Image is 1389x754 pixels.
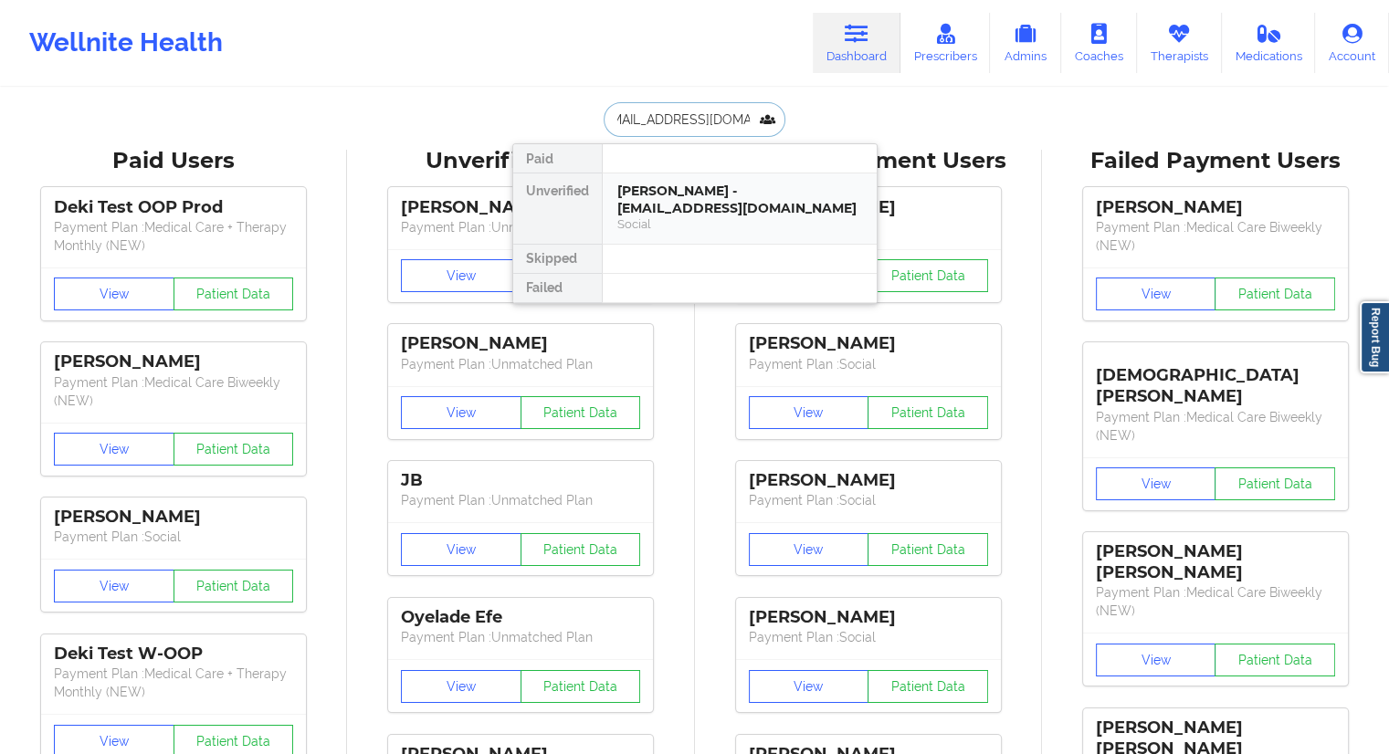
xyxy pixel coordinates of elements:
div: Unverified Users [360,147,681,175]
p: Payment Plan : Unmatched Plan [401,218,640,236]
a: Admins [990,13,1061,73]
p: Payment Plan : Medical Care Biweekly (NEW) [54,373,293,410]
div: [PERSON_NAME] [1096,197,1335,218]
div: Skipped [513,245,602,274]
p: Payment Plan : Social [749,491,988,509]
div: [PERSON_NAME] - [EMAIL_ADDRESS][DOMAIN_NAME] [617,183,862,216]
div: [PERSON_NAME] [54,351,293,372]
div: Deki Test W-OOP [54,644,293,665]
p: Payment Plan : Medical Care + Therapy Monthly (NEW) [54,665,293,701]
div: [PERSON_NAME] [749,607,988,628]
a: Prescribers [900,13,991,73]
button: Patient Data [1215,278,1335,310]
button: View [401,259,521,292]
div: Failed [513,274,602,303]
p: Payment Plan : Medical Care Biweekly (NEW) [1096,408,1335,445]
button: View [749,396,869,429]
button: View [749,533,869,566]
div: Unverified [513,173,602,245]
button: Patient Data [868,533,988,566]
button: Patient Data [521,396,641,429]
button: View [401,533,521,566]
p: Payment Plan : Medical Care Biweekly (NEW) [1096,218,1335,255]
div: [PERSON_NAME] [PERSON_NAME] [1096,541,1335,583]
div: [PERSON_NAME] [54,507,293,528]
button: View [1096,278,1216,310]
div: Failed Payment Users [1055,147,1376,175]
a: Coaches [1061,13,1137,73]
button: Patient Data [868,259,988,292]
div: Oyelade Efe [401,607,640,628]
div: [PERSON_NAME] [749,333,988,354]
div: Paid Users [13,147,334,175]
p: Payment Plan : Unmatched Plan [401,628,640,646]
p: Payment Plan : Medical Care + Therapy Monthly (NEW) [54,218,293,255]
button: View [1096,467,1216,500]
button: View [749,670,869,703]
button: Patient Data [868,670,988,703]
p: Payment Plan : Social [749,628,988,646]
button: Patient Data [521,670,641,703]
div: [PERSON_NAME] [749,470,988,491]
button: Patient Data [174,570,294,602]
a: Account [1315,13,1389,73]
p: Payment Plan : Unmatched Plan [401,491,640,509]
button: Patient Data [1215,644,1335,676]
button: Patient Data [521,533,641,566]
a: Therapists [1137,13,1222,73]
button: Patient Data [174,278,294,310]
button: View [401,670,521,703]
div: [DEMOGRAPHIC_DATA][PERSON_NAME] [1096,351,1335,407]
div: JB [401,470,640,491]
button: View [54,570,174,602]
p: Payment Plan : Unmatched Plan [401,355,640,373]
p: Payment Plan : Medical Care Biweekly (NEW) [1096,583,1335,620]
div: Deki Test OOP Prod [54,197,293,218]
button: View [401,396,521,429]
div: Paid [513,144,602,173]
button: Patient Data [174,433,294,466]
div: Social [617,216,862,232]
a: Medications [1222,13,1316,73]
div: [PERSON_NAME] [401,197,640,218]
button: View [54,278,174,310]
button: Patient Data [1215,467,1335,500]
a: Dashboard [813,13,900,73]
button: View [54,433,174,466]
a: Report Bug [1360,301,1389,373]
p: Payment Plan : Social [749,355,988,373]
button: View [1096,644,1216,676]
div: [PERSON_NAME] [401,333,640,354]
p: Payment Plan : Social [54,528,293,546]
button: Patient Data [868,396,988,429]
